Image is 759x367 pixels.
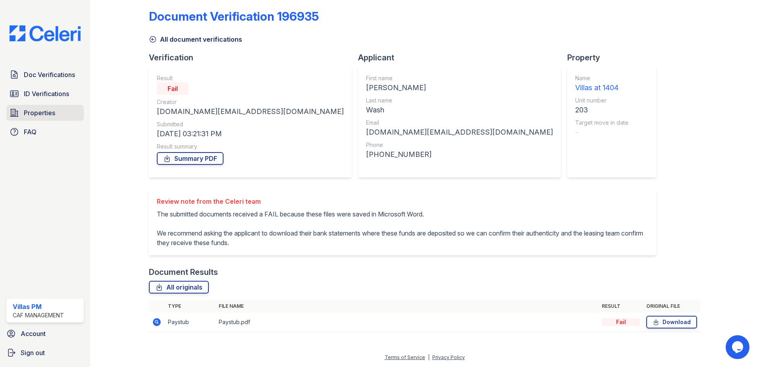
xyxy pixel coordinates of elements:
div: - [575,127,628,138]
a: Terms of Service [385,354,425,360]
a: Summary PDF [157,152,223,165]
td: Paystub [165,313,216,332]
div: Document Verification 196935 [149,9,319,23]
div: Fail [602,318,640,326]
div: Property [567,52,663,63]
th: Original file [643,300,700,313]
img: CE_Logo_Blue-a8612792a0a2168367f1c8372b55b34899dd931a85d93a1a3d3e32e68fde9ad4.png [3,25,87,41]
span: Account [21,329,46,338]
div: Result [157,74,344,82]
div: Verification [149,52,358,63]
div: Email [366,119,553,127]
div: Review note from the Celeri team [157,197,648,206]
iframe: chat widget [726,335,751,359]
a: Download [646,316,697,328]
a: Sign out [3,345,87,361]
div: Submitted [157,120,344,128]
a: Privacy Policy [432,354,465,360]
span: FAQ [24,127,37,137]
a: Doc Verifications [6,67,84,83]
div: CAF Management [13,311,64,319]
div: Phone [366,141,553,149]
a: All document verifications [149,35,242,44]
div: Wash [366,104,553,116]
div: Name [575,74,628,82]
div: Applicant [358,52,567,63]
th: Result [599,300,643,313]
a: Name Villas at 1404 [575,74,628,93]
div: [DATE] 03:21:31 PM [157,128,344,139]
div: | [428,354,430,360]
div: First name [366,74,553,82]
span: Properties [24,108,55,118]
span: ID Verifications [24,89,69,99]
div: Creator [157,98,344,106]
a: ID Verifications [6,86,84,102]
div: Last name [366,97,553,104]
p: The submitted documents received a FAIL because these files were saved in Microsoft Word. We reco... [157,209,648,247]
div: Fail [157,82,189,95]
div: Result summary [157,143,344,151]
div: [DOMAIN_NAME][EMAIL_ADDRESS][DOMAIN_NAME] [157,106,344,117]
a: FAQ [6,124,84,140]
span: Sign out [21,348,45,357]
div: [DOMAIN_NAME][EMAIL_ADDRESS][DOMAIN_NAME] [366,127,553,138]
th: Type [165,300,216,313]
span: Doc Verifications [24,70,75,79]
div: Villas PM [13,302,64,311]
a: Account [3,326,87,342]
div: [PHONE_NUMBER] [366,149,553,160]
td: Paystub.pdf [216,313,599,332]
a: All originals [149,281,209,294]
div: Document Results [149,267,218,278]
a: Properties [6,105,84,121]
div: 203 [575,104,628,116]
div: Unit number [575,97,628,104]
div: [PERSON_NAME] [366,82,553,93]
div: Villas at 1404 [575,82,628,93]
div: Target move in date [575,119,628,127]
th: File name [216,300,599,313]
